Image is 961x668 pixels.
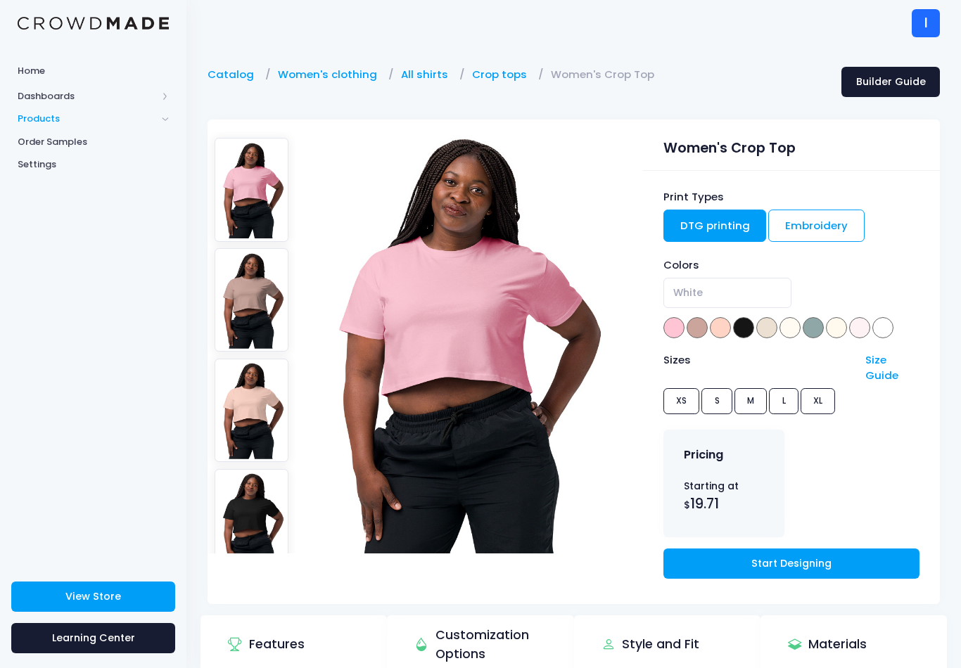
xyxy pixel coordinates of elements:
h4: Pricing [684,448,723,462]
span: 19.71 [690,494,719,513]
a: Catalog [208,67,261,82]
span: Dashboards [18,89,157,103]
a: DTG printing [663,210,767,242]
div: I [912,9,940,37]
a: Women's Crop Top [551,67,661,82]
img: Logo [18,17,169,30]
div: Print Types [663,189,919,205]
a: View Store [11,582,175,612]
div: Women's Crop Top [663,131,919,159]
a: Start Designing [663,548,919,579]
span: Products [18,112,157,126]
span: White [663,278,791,308]
a: All shirts [401,67,455,82]
a: Builder Guide [841,67,940,97]
div: Materials [788,624,867,664]
div: Customization Options [414,624,542,664]
a: Women's clothing [278,67,384,82]
div: Sizes [656,352,859,384]
a: Embroidery [768,210,865,242]
span: View Store [65,589,121,603]
span: Learning Center [52,631,135,645]
div: Starting at $ [684,479,764,514]
span: White [673,285,703,300]
div: Style and Fit [602,624,700,664]
a: Size Guide [865,352,898,383]
span: Order Samples [18,135,169,149]
a: Crop tops [472,67,534,82]
a: Learning Center [11,623,175,653]
span: Settings [18,158,169,172]
div: Colors [663,257,919,273]
span: Home [18,64,169,78]
div: Features [228,624,305,664]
